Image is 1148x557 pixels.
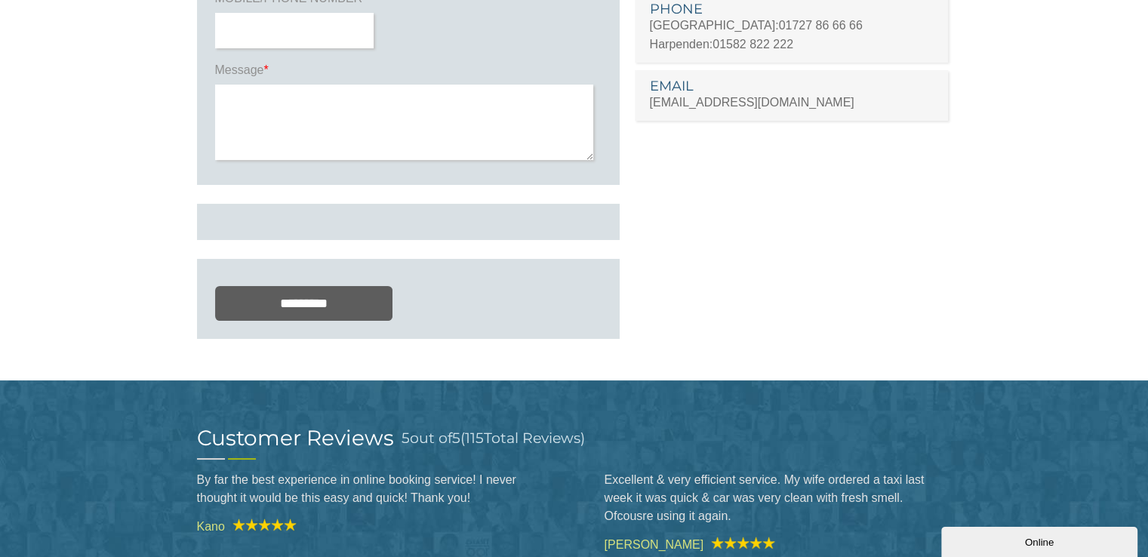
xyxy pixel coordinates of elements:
[941,524,1140,557] iframe: chat widget
[197,427,394,448] h2: Customer Reviews
[779,19,863,32] a: 01727 86 66 66
[225,519,297,531] img: A1 Taxis Review
[650,16,934,35] p: [GEOGRAPHIC_DATA]:
[650,96,854,109] a: [EMAIL_ADDRESS][DOMAIN_NAME]
[197,460,544,519] blockquote: By far the best experience in online booking service! I never thought it would be this easy and q...
[605,460,952,537] blockquote: Excellent & very efficient service. My wife ordered a taxi last week it was quick & car was very ...
[650,79,934,93] h3: EMAIL
[215,62,602,85] label: Message
[465,429,484,447] span: 115
[605,537,952,551] cite: [PERSON_NAME]
[452,429,460,447] span: 5
[402,429,410,447] span: 5
[712,38,793,51] a: 01582 822 222
[197,519,544,533] cite: Kano
[650,2,934,16] h3: PHONE
[650,35,934,54] p: Harpenden:
[402,427,585,449] h3: out of ( Total Reviews)
[703,537,775,549] img: A1 Taxis Review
